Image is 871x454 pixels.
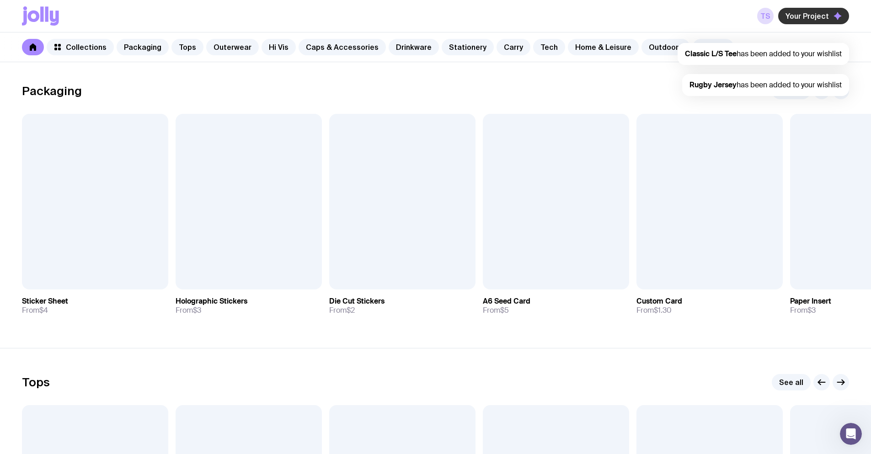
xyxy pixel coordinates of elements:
[22,375,50,389] h2: Tops
[22,289,168,322] a: Sticker SheetFrom$4
[807,305,816,315] span: $3
[117,39,169,55] a: Packaging
[685,49,842,59] span: has been added to your wishlist
[22,297,68,306] h3: Sticker Sheet
[497,39,530,55] a: Carry
[786,11,829,21] span: Your Project
[500,305,509,315] span: $5
[689,80,737,90] strong: Rugby Jersey
[329,306,355,315] span: From
[389,39,439,55] a: Drinkware
[483,297,530,306] h3: A6 Seed Card
[262,39,296,55] a: Hi Vis
[171,39,203,55] a: Tops
[176,306,201,315] span: From
[329,289,476,322] a: Die Cut StickersFrom$2
[39,305,48,315] span: $4
[689,80,842,90] span: has been added to your wishlist
[636,297,682,306] h3: Custom Card
[66,43,107,52] span: Collections
[636,306,672,315] span: From
[641,39,690,55] a: Outdoors
[22,84,82,98] h2: Packaging
[299,39,386,55] a: Caps & Accessories
[778,8,849,24] button: Your Project
[636,289,783,322] a: Custom CardFrom$1.30
[790,297,831,306] h3: Paper Insert
[757,8,774,24] a: TS
[533,39,565,55] a: Tech
[22,306,48,315] span: From
[840,423,862,445] iframe: Intercom live chat
[483,289,629,322] a: A6 Seed CardFrom$5
[47,39,114,55] a: Collections
[193,305,201,315] span: $3
[685,49,737,59] strong: Classic L/S Tee
[176,289,322,322] a: Holographic StickersFrom$3
[483,306,509,315] span: From
[176,297,247,306] h3: Holographic Stickers
[772,374,811,390] a: See all
[568,39,639,55] a: Home & Leisure
[442,39,494,55] a: Stationery
[329,297,385,306] h3: Die Cut Stickers
[790,306,816,315] span: From
[206,39,259,55] a: Outerwear
[654,305,672,315] span: $1.30
[347,305,355,315] span: $2
[693,39,734,55] a: Snacks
